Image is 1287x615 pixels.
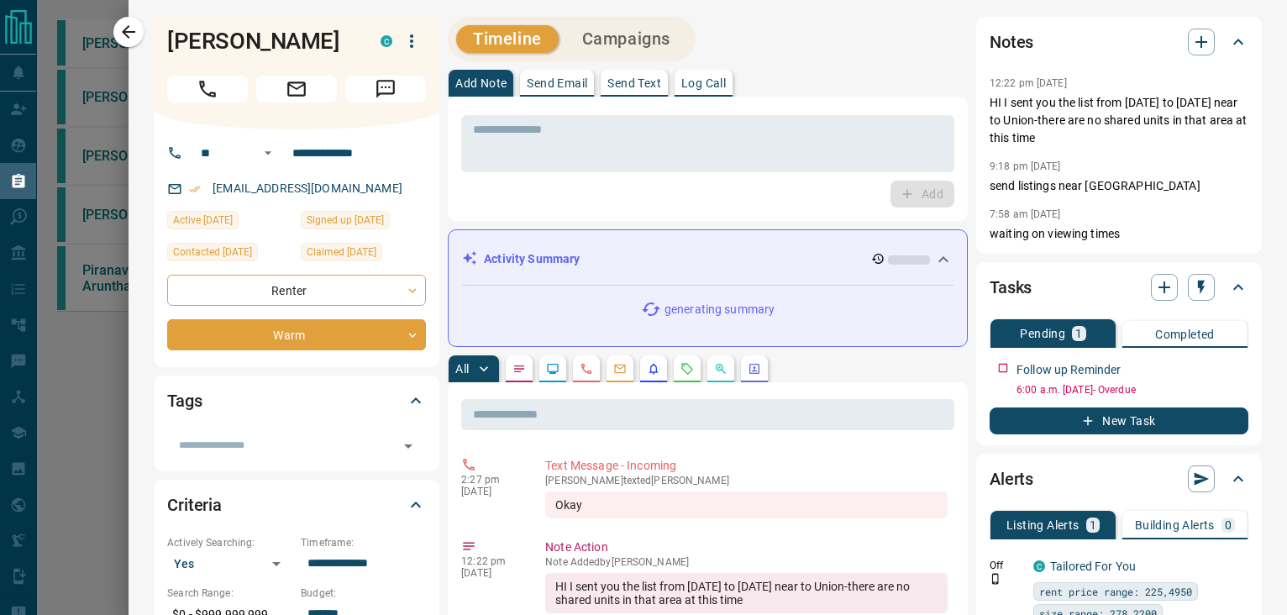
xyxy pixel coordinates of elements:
[990,208,1061,220] p: 7:58 am [DATE]
[545,491,948,518] div: Okay
[990,465,1033,492] h2: Alerts
[167,381,426,421] div: Tags
[1225,519,1232,531] p: 0
[462,244,953,275] div: Activity Summary
[167,28,355,55] h1: [PERSON_NAME]
[565,25,687,53] button: Campaigns
[456,25,559,53] button: Timeline
[301,211,426,234] div: Sat Jul 06 2024
[680,362,694,376] svg: Requests
[990,77,1067,89] p: 12:22 pm [DATE]
[545,556,948,568] p: Note Added by [PERSON_NAME]
[189,183,201,195] svg: Email Verified
[381,35,392,47] div: condos.ca
[527,77,587,89] p: Send Email
[455,77,507,89] p: Add Note
[1033,560,1045,572] div: condos.ca
[461,474,520,486] p: 2:27 pm
[167,243,292,266] div: Sun Sep 07 2025
[1016,361,1121,379] p: Follow up Reminder
[167,586,292,601] p: Search Range:
[1039,583,1192,600] span: rent price range: 225,4950
[748,362,761,376] svg: Agent Actions
[1016,382,1248,397] p: 6:00 a.m. [DATE] - Overdue
[1006,519,1080,531] p: Listing Alerts
[173,244,252,260] span: Contacted [DATE]
[990,94,1248,147] p: HI I sent you the list from [DATE] to [DATE] near to Union-there are no shared units in that area...
[990,29,1033,55] h2: Notes
[301,535,426,550] p: Timeframe:
[1155,329,1215,340] p: Completed
[647,362,660,376] svg: Listing Alerts
[258,143,278,163] button: Open
[580,362,593,376] svg: Calls
[1020,328,1065,339] p: Pending
[455,363,469,375] p: All
[461,555,520,567] p: 12:22 pm
[990,160,1061,172] p: 9:18 pm [DATE]
[613,362,627,376] svg: Emails
[167,491,222,518] h2: Criteria
[990,573,1001,585] svg: Push Notification Only
[167,485,426,525] div: Criteria
[167,387,202,414] h2: Tags
[665,301,775,318] p: generating summary
[167,535,292,550] p: Actively Searching:
[990,558,1023,573] p: Off
[1090,519,1096,531] p: 1
[714,362,728,376] svg: Opportunities
[461,567,520,579] p: [DATE]
[307,244,376,260] span: Claimed [DATE]
[990,407,1248,434] button: New Task
[307,212,384,229] span: Signed up [DATE]
[681,77,726,89] p: Log Call
[990,267,1248,307] div: Tasks
[546,362,559,376] svg: Lead Browsing Activity
[990,225,1248,243] p: waiting on viewing times
[1075,328,1082,339] p: 1
[990,22,1248,62] div: Notes
[345,76,426,102] span: Message
[461,486,520,497] p: [DATE]
[173,212,233,229] span: Active [DATE]
[301,586,426,601] p: Budget:
[545,457,948,475] p: Text Message - Incoming
[545,573,948,613] div: HI I sent you the list from [DATE] to [DATE] near to Union-there are no shared units in that area...
[213,181,402,195] a: [EMAIL_ADDRESS][DOMAIN_NAME]
[167,76,248,102] span: Call
[545,475,948,486] p: [PERSON_NAME] texted [PERSON_NAME]
[607,77,661,89] p: Send Text
[256,76,337,102] span: Email
[167,211,292,234] div: Thu Sep 11 2025
[512,362,526,376] svg: Notes
[167,275,426,306] div: Renter
[167,319,426,350] div: Warm
[990,177,1248,195] p: send listings near [GEOGRAPHIC_DATA]
[484,250,580,268] p: Activity Summary
[990,459,1248,499] div: Alerts
[1050,560,1136,573] a: Tailored For You
[167,550,292,577] div: Yes
[397,434,420,458] button: Open
[301,243,426,266] div: Wed Aug 27 2025
[1135,519,1215,531] p: Building Alerts
[990,274,1032,301] h2: Tasks
[545,539,948,556] p: Note Action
